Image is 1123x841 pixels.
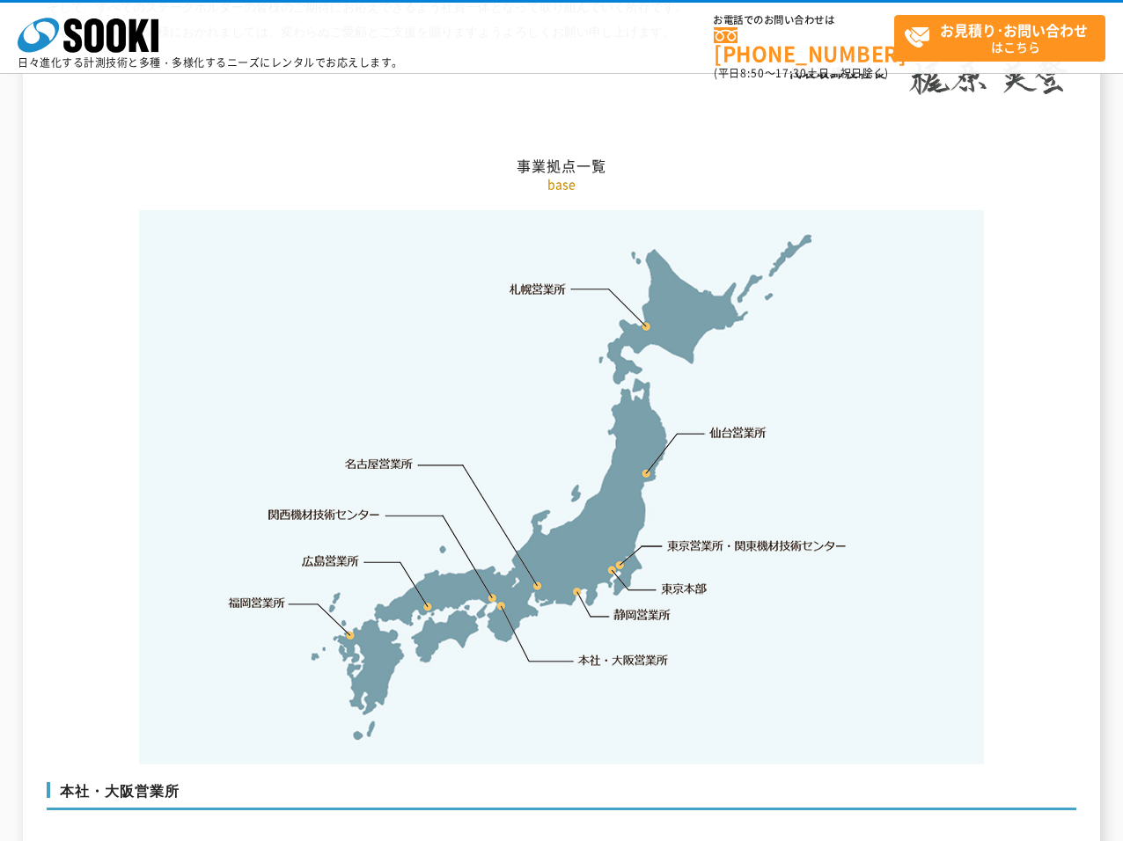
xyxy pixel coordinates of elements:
[510,280,567,297] a: 札幌営業所
[576,651,669,669] a: 本社・大阪営業所
[139,210,984,764] img: 事業拠点一覧
[714,15,894,26] span: お電話でのお問い合わせは
[709,424,767,442] a: 仙台営業所
[47,782,1076,810] h3: 本社・大阪営業所
[47,175,1076,194] p: base
[662,581,708,598] a: 東京本部
[714,27,894,63] a: [PHONE_NUMBER]
[613,606,671,624] a: 静岡営業所
[940,19,1088,40] strong: お見積り･お問い合わせ
[668,537,848,554] a: 東京営業所・関東機材技術センター
[303,552,360,569] a: 広島営業所
[775,65,807,81] span: 17:30
[228,594,285,611] a: 福岡営業所
[345,456,414,473] a: 名古屋営業所
[904,16,1105,60] span: はこちら
[268,506,380,523] a: 関西機材技術センター
[714,65,888,81] span: (平日 ～ 土日、祝日除く)
[894,15,1105,62] a: お見積り･お問い合わせはこちら
[18,57,403,68] p: 日々進化する計測技術と多種・多様化するニーズにレンタルでお応えします。
[740,65,765,81] span: 8:50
